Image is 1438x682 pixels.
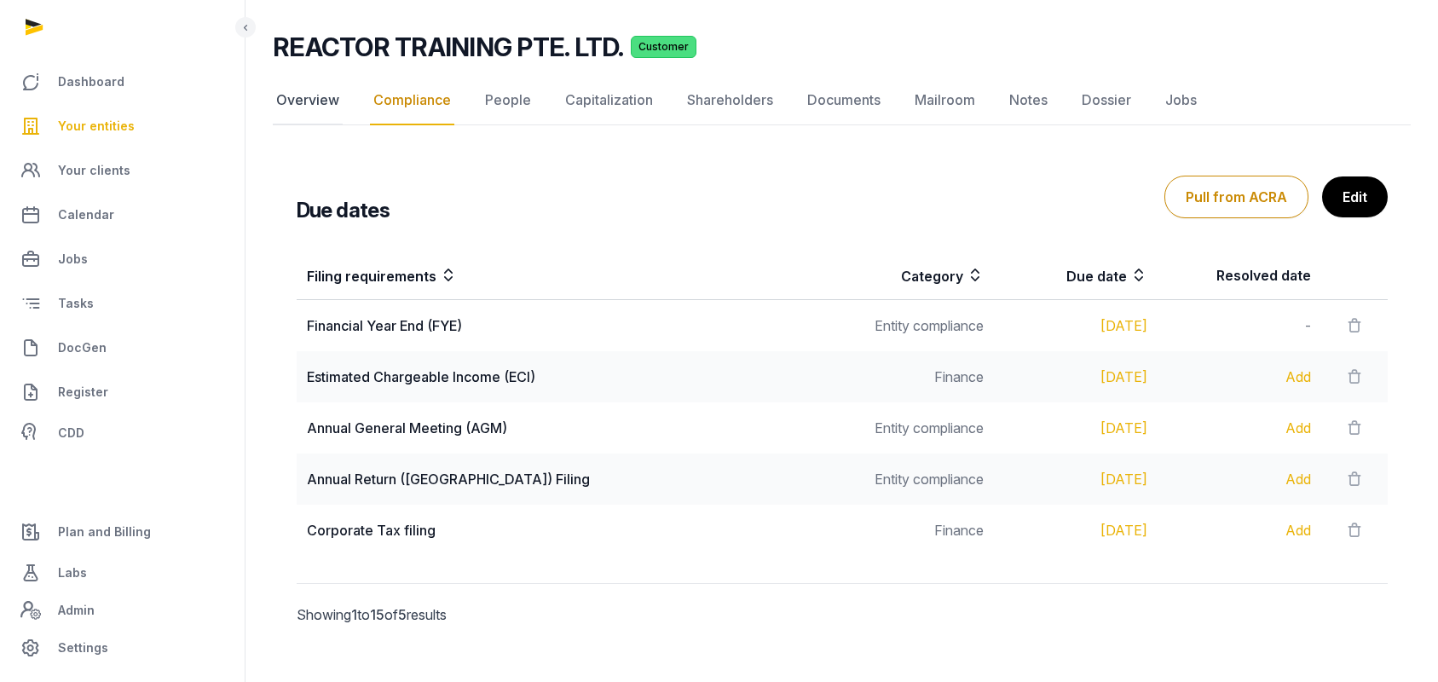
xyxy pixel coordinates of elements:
div: [DATE] [1004,418,1147,438]
span: DocGen [58,338,107,358]
div: [DATE] [1004,469,1147,489]
a: DocGen [14,327,231,368]
a: Jobs [14,239,231,280]
a: Jobs [1162,76,1200,125]
span: Customer [631,36,696,58]
a: CDD [14,416,231,450]
div: Add [1168,469,1311,489]
a: Dossier [1078,76,1135,125]
span: Your clients [58,160,130,181]
a: Shareholders [684,76,777,125]
th: Resolved date [1158,251,1321,300]
span: Settings [58,638,108,658]
span: 1 [351,606,357,623]
div: Financial Year End (FYE) [307,315,821,336]
span: Your entities [58,116,135,136]
td: Finance [830,505,994,556]
a: Notes [1006,76,1051,125]
a: Settings [14,627,231,668]
p: Showing to of results [297,584,549,645]
h3: Due dates [297,197,390,224]
td: Finance [830,351,994,402]
div: [DATE] [1004,520,1147,540]
a: Your clients [14,150,231,191]
div: Annual Return ([GEOGRAPHIC_DATA]) Filing [307,469,821,489]
a: Mailroom [911,76,979,125]
div: Estimated Chargeable Income (ECI) [307,367,821,387]
a: Plan and Billing [14,511,231,552]
a: Edit [1322,176,1388,217]
div: Add [1168,367,1311,387]
span: CDD [58,423,84,443]
div: Annual General Meeting (AGM) [307,418,821,438]
a: Labs [14,552,231,593]
a: Tasks [14,283,231,324]
span: Dashboard [58,72,124,92]
a: Documents [804,76,884,125]
div: [DATE] [1004,315,1147,336]
a: Register [14,372,231,413]
span: Register [58,382,108,402]
td: Entity compliance [830,454,994,505]
div: - [1168,315,1311,336]
a: Your entities [14,106,231,147]
td: Entity compliance [830,300,994,352]
th: Category [830,251,994,300]
a: Compliance [370,76,454,125]
a: Calendar [14,194,231,235]
td: Entity compliance [830,402,994,454]
a: People [482,76,534,125]
span: Admin [58,600,95,621]
h2: REACTOR TRAINING PTE. LTD. [273,32,624,62]
a: Admin [14,593,231,627]
div: [DATE] [1004,367,1147,387]
span: 5 [398,606,407,623]
div: Corporate Tax filing [307,520,821,540]
th: Filing requirements [297,251,831,300]
span: Plan and Billing [58,522,151,542]
div: Add [1168,418,1311,438]
span: Tasks [58,293,94,314]
span: Jobs [58,249,88,269]
a: Capitalization [562,76,656,125]
nav: Tabs [273,76,1411,125]
a: Overview [273,76,343,125]
span: Labs [58,563,87,583]
span: 15 [370,606,384,623]
a: Dashboard [14,61,231,102]
button: Pull from ACRA [1164,176,1308,218]
th: Due date [994,251,1158,300]
div: Add [1168,520,1311,540]
span: Calendar [58,205,114,225]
